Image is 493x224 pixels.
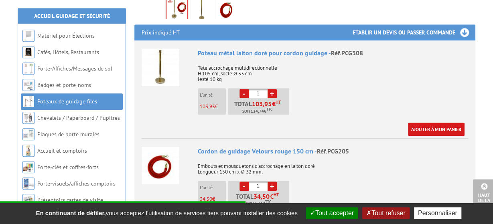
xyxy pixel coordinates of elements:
[252,201,263,207] span: 41,40
[22,79,34,91] img: Badges et porte-noms
[142,147,179,184] img: Cordon de guidage Velours rouge 150 cm
[252,101,272,107] span: 103,95
[239,89,249,98] a: -
[200,196,226,202] p: €
[270,193,274,200] span: €
[353,24,475,40] h3: Etablir un devis ou passer commande
[230,101,289,115] p: Total
[22,161,34,173] img: Porte-clés et coffres-forts
[22,194,34,206] img: Présentoirs cartes de visite
[242,108,272,115] span: Soit €
[198,147,468,156] div: Cordon de guidage Velours rouge 150 cm -
[200,196,212,202] span: 34,50
[274,192,279,198] sup: HT
[276,99,281,105] sup: HT
[251,108,264,115] span: 124,74
[34,12,110,20] a: Accueil Guidage et Sécurité
[37,196,103,204] a: Présentoirs cartes de visite
[37,180,116,187] a: Porte-visuels/affiches comptoirs
[265,200,271,204] sup: TTC
[200,103,215,110] span: 103,95
[200,185,226,190] p: L'unité
[408,123,465,136] a: Ajouter à mon panier
[239,182,249,191] a: -
[200,104,226,109] p: €
[230,193,289,207] p: Total
[254,193,270,200] span: 34,50
[243,201,271,207] span: Soit €
[200,92,226,98] p: L'unité
[37,81,91,89] a: Badges et porte-noms
[268,89,277,98] a: +
[414,207,461,219] button: Personnaliser (fenêtre modale)
[37,98,97,105] a: Poteaux de guidage files
[37,163,99,171] a: Porte-clés et coffres-forts
[37,32,95,39] a: Matériel pour Élections
[306,207,358,219] button: Tout accepter
[37,48,99,56] a: Cafés, Hôtels, Restaurants
[198,60,468,82] p: Tête accrochage multidirectionnelle H 105 cm, socle Ø 33 cm lesté 10 kg
[36,210,105,216] strong: En continuant de défiler,
[266,107,272,111] sup: TTC
[22,46,34,58] img: Cafés, Hôtels, Restaurants
[37,147,87,154] a: Accueil et comptoirs
[22,30,34,42] img: Matériel pour Élections
[22,145,34,157] img: Accueil et comptoirs
[37,131,99,138] a: Plaques de porte murales
[272,101,276,107] span: €
[317,147,349,155] span: Réf.PCG205
[268,182,277,191] a: +
[22,128,34,140] img: Plaques de porte murales
[22,95,34,107] img: Poteaux de guidage files
[198,48,468,58] div: Poteau métal laiton doré pour cordon guidage -
[142,48,179,86] img: Poteau métal laiton doré pour cordon guidage
[142,24,180,40] p: Prix indiqué HT
[22,178,34,190] img: Porte-visuels/affiches comptoirs
[37,65,112,72] a: Porte-Affiches/Messages de sol
[22,112,34,124] img: Chevalets / Paperboard / Pupitres
[331,49,363,57] span: Réf.PCG308
[198,158,468,175] p: Embouts et mousquetons d’accrochage en laiton doré Longueur 150 cm x Ø 32 mm,
[362,207,409,219] button: Tout refuser
[37,114,120,121] a: Chevalets / Paperboard / Pupitres
[32,210,301,216] span: vous acceptez l'utilisation de services tiers pouvant installer des cookies
[22,63,34,75] img: Porte-Affiches/Messages de sol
